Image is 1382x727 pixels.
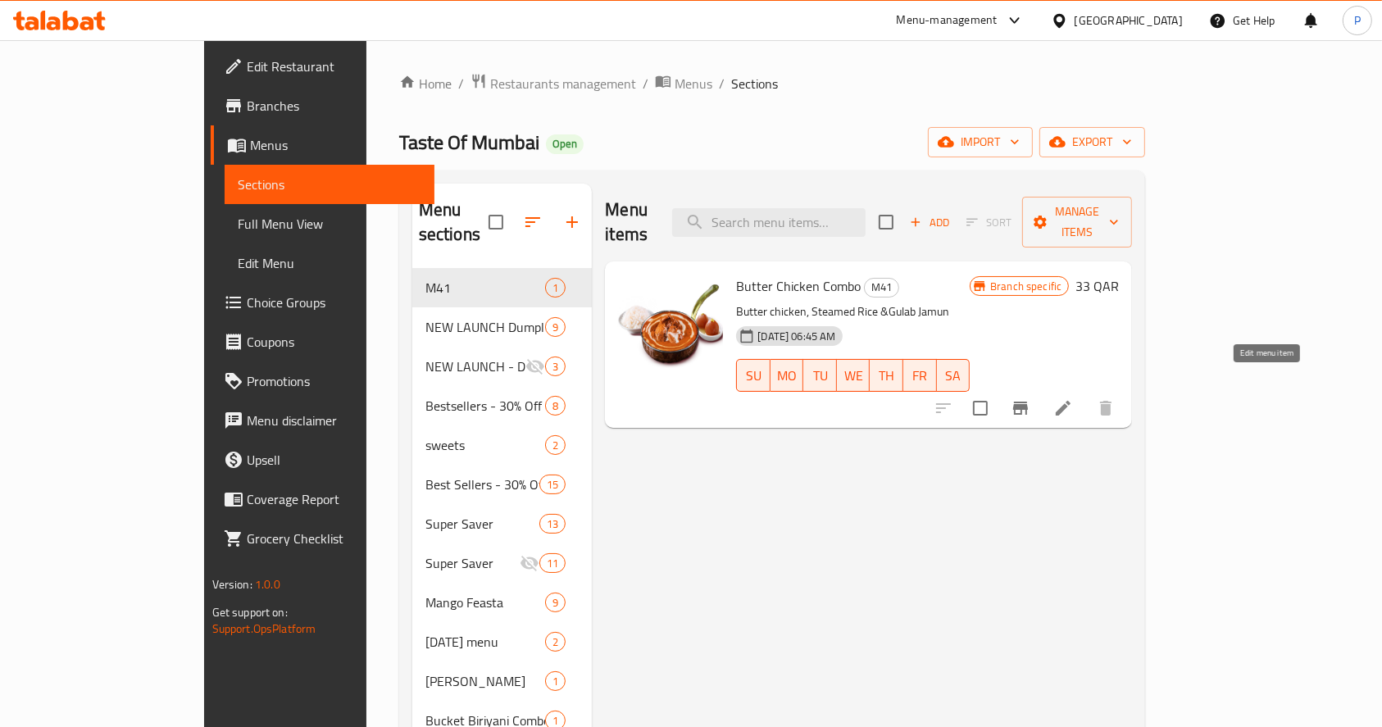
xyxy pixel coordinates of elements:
[751,329,842,344] span: [DATE] 06:45 AM
[490,74,636,93] span: Restaurants management
[1052,132,1132,152] span: export
[211,283,435,322] a: Choice Groups
[225,165,435,204] a: Sections
[399,124,539,161] span: Taste Of Mumbai
[412,386,593,425] div: Bestsellers - 30% Off On Selected Items8
[425,435,546,455] span: sweets
[731,74,778,93] span: Sections
[412,543,593,583] div: Super Saver11
[1086,388,1125,428] button: delete
[212,602,288,623] span: Get support on:
[425,278,546,298] span: M41
[546,634,565,650] span: 2
[540,556,565,571] span: 11
[211,86,435,125] a: Branches
[211,322,435,361] a: Coupons
[247,411,422,430] span: Menu disclaimer
[425,671,546,691] div: Bucket Biriyani
[810,364,830,388] span: TU
[903,359,937,392] button: FR
[238,253,422,273] span: Edit Menu
[425,632,546,652] span: [DATE] menu
[956,210,1022,235] span: Select section first
[546,438,565,453] span: 2
[471,73,636,94] a: Restaurants management
[412,661,593,701] div: [PERSON_NAME]1
[399,73,1146,94] nav: breadcrumb
[425,593,546,612] span: Mango Feasta
[540,477,565,493] span: 15
[250,135,422,155] span: Menus
[247,293,422,312] span: Choice Groups
[211,361,435,401] a: Promotions
[545,593,566,612] div: items
[546,280,565,296] span: 1
[546,595,565,611] span: 9
[520,553,539,573] svg: Inactive section
[897,11,998,30] div: Menu-management
[771,359,804,392] button: MO
[903,210,956,235] button: Add
[247,489,422,509] span: Coverage Report
[545,317,566,337] div: items
[675,74,712,93] span: Menus
[1022,197,1132,248] button: Manage items
[545,671,566,691] div: items
[247,57,422,76] span: Edit Restaurant
[425,396,546,416] div: Bestsellers - 30% Off On Selected Items
[545,435,566,455] div: items
[412,425,593,465] div: sweets2
[412,268,593,307] div: M411
[963,391,998,425] span: Select to update
[837,359,871,392] button: WE
[425,475,539,494] span: Best Sellers - 30% Off On Selected Items
[618,275,723,379] img: Butter Chicken Combo
[1354,11,1361,30] span: P
[1075,11,1183,30] div: [GEOGRAPHIC_DATA]
[425,514,539,534] span: Super Saver
[552,202,592,242] button: Add section
[545,278,566,298] div: items
[672,208,866,237] input: search
[546,137,584,151] span: Open
[1075,275,1119,298] h6: 33 QAR
[539,514,566,534] div: items
[539,475,566,494] div: items
[941,132,1020,152] span: import
[777,364,798,388] span: MO
[910,364,930,388] span: FR
[225,204,435,243] a: Full Menu View
[211,519,435,558] a: Grocery Checklist
[1035,202,1119,243] span: Manage items
[540,516,565,532] span: 13
[212,574,252,595] span: Version:
[984,279,1068,294] span: Branch specific
[412,307,593,347] div: NEW LAUNCH Dumplings (Momo)9
[255,574,280,595] span: 1.0.0
[736,274,861,298] span: Butter Chicken Combo
[211,440,435,479] a: Upsell
[546,398,565,414] span: 8
[643,74,648,93] li: /
[458,74,464,93] li: /
[539,553,566,573] div: items
[1001,388,1040,428] button: Branch-specific-item
[238,175,422,194] span: Sections
[903,210,956,235] span: Add item
[513,202,552,242] span: Sort sections
[247,450,422,470] span: Upsell
[425,357,526,376] div: NEW LAUNCH - Dumplings (Momo)
[425,553,520,573] div: Super Saver
[546,674,565,689] span: 1
[655,73,712,94] a: Menus
[545,357,566,376] div: items
[719,74,725,93] li: /
[803,359,837,392] button: TU
[937,359,971,392] button: SA
[412,622,593,661] div: [DATE] menu2
[412,465,593,504] div: Best Sellers - 30% Off On Selected Items15
[843,364,864,388] span: WE
[238,214,422,234] span: Full Menu View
